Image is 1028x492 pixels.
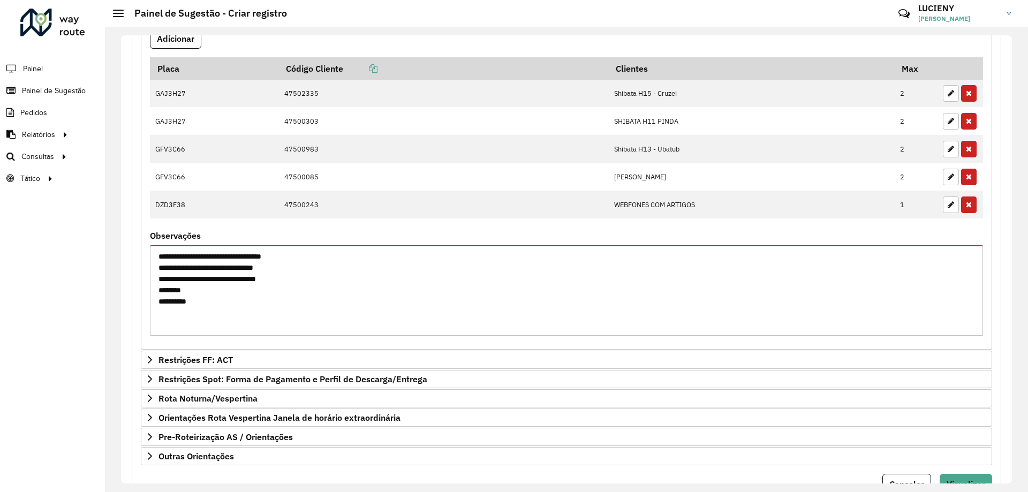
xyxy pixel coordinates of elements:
span: Outras Orientações [158,452,234,460]
a: Copiar [343,63,377,74]
td: 47502335 [279,80,609,108]
td: 2 [895,163,938,191]
span: Cancelar [889,479,924,489]
span: Visualizar [947,479,985,489]
span: Painel de Sugestão [22,85,86,96]
span: Tático [20,173,40,184]
a: Orientações Rota Vespertina Janela de horário extraordinária [141,408,992,427]
td: 1 [895,191,938,218]
span: Pre-Roteirização AS / Orientações [158,433,293,441]
th: Clientes [609,57,895,80]
span: Restrições FF: ACT [158,355,233,364]
span: Consultas [21,151,54,162]
td: GAJ3H27 [150,80,279,108]
button: Adicionar [150,28,201,49]
th: Código Cliente [279,57,609,80]
h2: Painel de Sugestão - Criar registro [124,7,287,19]
td: 2 [895,80,938,108]
td: 2 [895,135,938,163]
td: 47500303 [279,107,609,135]
a: Restrições Spot: Forma de Pagamento e Perfil de Descarga/Entrega [141,370,992,388]
span: Restrições Spot: Forma de Pagamento e Perfil de Descarga/Entrega [158,375,427,383]
a: Rota Noturna/Vespertina [141,389,992,407]
td: DZD3F38 [150,191,279,218]
h3: LUCIENY [918,3,999,13]
td: Shibata H15 - Cruzei [609,80,895,108]
td: [PERSON_NAME] [609,163,895,191]
td: GAJ3H27 [150,107,279,135]
td: 2 [895,107,938,135]
a: Contato Rápido [893,2,916,25]
th: Max [895,57,938,80]
span: [PERSON_NAME] [918,14,999,24]
th: Placa [150,57,279,80]
span: Relatórios [22,129,55,140]
a: Pre-Roteirização AS / Orientações [141,428,992,446]
a: Restrições FF: ACT [141,351,992,369]
td: GFV3C66 [150,163,279,191]
td: SHIBATA H11 PINDA [609,107,895,135]
td: 47500085 [279,163,609,191]
td: 47500243 [279,191,609,218]
span: Pedidos [20,107,47,118]
a: Outras Orientações [141,447,992,465]
span: Rota Noturna/Vespertina [158,394,258,403]
span: Painel [23,63,43,74]
td: GFV3C66 [150,135,279,163]
span: Orientações Rota Vespertina Janela de horário extraordinária [158,413,400,422]
td: Shibata H13 - Ubatub [609,135,895,163]
td: 47500983 [279,135,609,163]
td: WEBFONES COM ARTIGOS [609,191,895,218]
label: Observações [150,229,201,242]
